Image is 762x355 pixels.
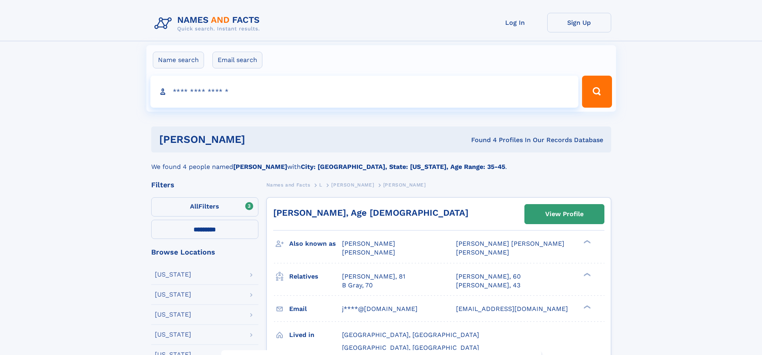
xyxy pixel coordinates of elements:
[545,205,584,223] div: View Profile
[331,182,374,188] span: [PERSON_NAME]
[150,76,579,108] input: search input
[383,182,426,188] span: [PERSON_NAME]
[233,163,287,170] b: [PERSON_NAME]
[273,208,468,218] a: [PERSON_NAME], Age [DEMOGRAPHIC_DATA]
[456,272,521,281] a: [PERSON_NAME], 60
[342,344,479,351] span: [GEOGRAPHIC_DATA], [GEOGRAPHIC_DATA]
[289,328,342,342] h3: Lived in
[582,239,591,245] div: ❯
[159,134,358,144] h1: [PERSON_NAME]
[456,305,568,313] span: [EMAIL_ADDRESS][DOMAIN_NAME]
[582,272,591,277] div: ❯
[342,281,373,290] a: B Gray, 70
[456,240,564,247] span: [PERSON_NAME] [PERSON_NAME]
[151,13,266,34] img: Logo Names and Facts
[483,13,547,32] a: Log In
[155,331,191,338] div: [US_STATE]
[582,76,612,108] button: Search Button
[190,203,198,210] span: All
[266,180,310,190] a: Names and Facts
[155,271,191,278] div: [US_STATE]
[151,152,611,172] div: We found 4 people named with .
[342,240,395,247] span: [PERSON_NAME]
[289,237,342,251] h3: Also known as
[153,52,204,68] label: Name search
[301,163,505,170] b: City: [GEOGRAPHIC_DATA], State: [US_STATE], Age Range: 35-45
[151,249,258,256] div: Browse Locations
[582,304,591,309] div: ❯
[358,136,603,144] div: Found 4 Profiles In Our Records Database
[342,331,479,339] span: [GEOGRAPHIC_DATA], [GEOGRAPHIC_DATA]
[547,13,611,32] a: Sign Up
[212,52,262,68] label: Email search
[319,182,322,188] span: L
[456,249,509,256] span: [PERSON_NAME]
[456,281,520,290] a: [PERSON_NAME], 43
[151,197,258,217] label: Filters
[155,311,191,318] div: [US_STATE]
[525,205,604,224] a: View Profile
[342,249,395,256] span: [PERSON_NAME]
[289,270,342,283] h3: Relatives
[155,291,191,298] div: [US_STATE]
[319,180,322,190] a: L
[331,180,374,190] a: [PERSON_NAME]
[151,181,258,189] div: Filters
[342,272,405,281] a: [PERSON_NAME], 81
[289,302,342,316] h3: Email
